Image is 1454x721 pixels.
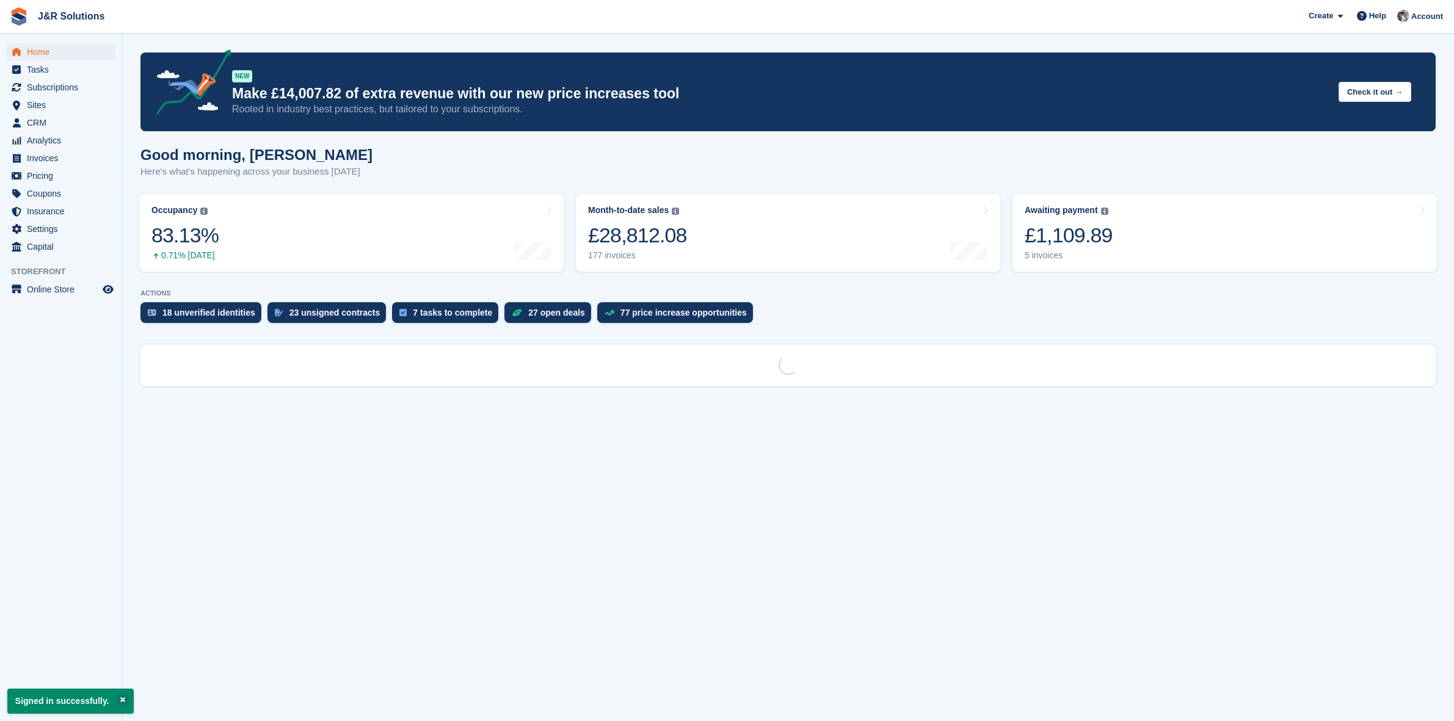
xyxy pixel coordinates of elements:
[232,103,1329,116] p: Rooted in industry best practices, but tailored to your subscriptions.
[6,167,115,184] a: menu
[10,7,28,26] img: stora-icon-8386f47178a22dfd0bd8f6a31ec36ba5ce8667c1dd55bd0f319d3a0aa187defe.svg
[1025,205,1098,216] div: Awaiting payment
[27,43,100,60] span: Home
[289,308,380,317] div: 23 unsigned contracts
[27,132,100,149] span: Analytics
[6,281,115,298] a: menu
[140,302,267,329] a: 18 unverified identities
[162,308,255,317] div: 18 unverified identities
[528,308,585,317] div: 27 open deals
[232,85,1329,103] p: Make £14,007.82 of extra revenue with our new price increases tool
[588,250,687,261] div: 177 invoices
[148,309,156,316] img: verify_identity-adf6edd0f0f0b5bbfe63781bf79b02c33cf7c696d77639b501bdc392416b5a36.svg
[151,223,219,248] div: 83.13%
[6,61,115,78] a: menu
[1025,223,1113,248] div: £1,109.89
[392,302,504,329] a: 7 tasks to complete
[1369,10,1386,22] span: Help
[139,194,564,272] a: Occupancy 83.13% 0.71% [DATE]
[27,238,100,255] span: Capital
[1411,10,1443,23] span: Account
[1339,82,1411,102] button: Check it out →
[27,150,100,167] span: Invoices
[576,194,1000,272] a: Month-to-date sales £28,812.08 177 invoices
[151,250,219,261] div: 0.71% [DATE]
[33,6,109,26] a: J&R Solutions
[146,49,231,119] img: price-adjustments-announcement-icon-8257ccfd72463d97f412b2fc003d46551f7dbcb40ab6d574587a9cd5c0d94...
[151,205,197,216] div: Occupancy
[1101,208,1108,215] img: icon-info-grey-7440780725fd019a000dd9b08b2336e03edf1995a4989e88bcd33f0948082b44.svg
[605,310,614,316] img: price_increase_opportunities-93ffe204e8149a01c8c9dc8f82e8f89637d9d84a8eef4429ea346261dce0b2c0.svg
[1309,10,1333,22] span: Create
[399,309,407,316] img: task-75834270c22a3079a89374b754ae025e5fb1db73e45f91037f5363f120a921f8.svg
[27,281,100,298] span: Online Store
[597,302,759,329] a: 77 price increase opportunities
[11,266,122,278] span: Storefront
[7,689,134,714] p: Signed in successfully.
[27,79,100,96] span: Subscriptions
[1025,250,1113,261] div: 5 invoices
[6,79,115,96] a: menu
[140,147,373,163] h1: Good morning, [PERSON_NAME]
[512,308,522,317] img: deal-1b604bf984904fb50ccaf53a9ad4b4a5d6e5aea283cecdc64d6e3604feb123c2.svg
[27,114,100,131] span: CRM
[6,43,115,60] a: menu
[140,165,373,179] p: Here's what's happening across your business [DATE]
[6,185,115,202] a: menu
[140,289,1436,297] p: ACTIONS
[504,302,597,329] a: 27 open deals
[232,70,252,82] div: NEW
[413,308,492,317] div: 7 tasks to complete
[27,167,100,184] span: Pricing
[620,308,747,317] div: 77 price increase opportunities
[1397,10,1409,22] img: Steve Revell
[200,208,208,215] img: icon-info-grey-7440780725fd019a000dd9b08b2336e03edf1995a4989e88bcd33f0948082b44.svg
[6,150,115,167] a: menu
[1012,194,1437,272] a: Awaiting payment £1,109.89 5 invoices
[6,220,115,237] a: menu
[27,220,100,237] span: Settings
[672,208,679,215] img: icon-info-grey-7440780725fd019a000dd9b08b2336e03edf1995a4989e88bcd33f0948082b44.svg
[588,223,687,248] div: £28,812.08
[27,185,100,202] span: Coupons
[27,96,100,114] span: Sites
[6,96,115,114] a: menu
[27,203,100,220] span: Insurance
[275,309,283,316] img: contract_signature_icon-13c848040528278c33f63329250d36e43548de30e8caae1d1a13099fd9432cc5.svg
[6,238,115,255] a: menu
[6,203,115,220] a: menu
[6,114,115,131] a: menu
[588,205,669,216] div: Month-to-date sales
[27,61,100,78] span: Tasks
[6,132,115,149] a: menu
[267,302,393,329] a: 23 unsigned contracts
[101,282,115,297] a: Preview store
